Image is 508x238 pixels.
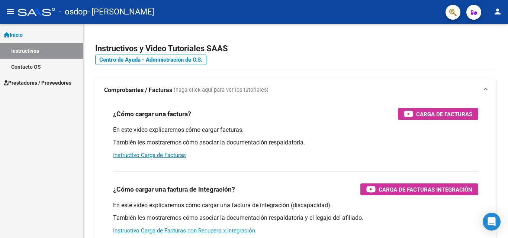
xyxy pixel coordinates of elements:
[87,4,154,20] span: - [PERSON_NAME]
[113,126,478,134] p: En este video explicaremos cómo cargar facturas.
[360,183,478,195] button: Carga de Facturas Integración
[104,86,172,94] strong: Comprobantes / Facturas
[4,31,23,39] span: Inicio
[95,42,496,56] h2: Instructivos y Video Tutoriales SAAS
[95,55,206,65] a: Centro de Ayuda - Administración de O.S.
[398,108,478,120] button: Carga de Facturas
[174,86,269,94] span: (haga click aquí para ver los tutoriales)
[113,138,478,147] p: También les mostraremos cómo asociar la documentación respaldatoria.
[493,7,502,16] mat-icon: person
[113,152,186,159] a: Instructivo Carga de Facturas
[113,184,235,195] h3: ¿Cómo cargar una factura de integración?
[4,79,71,87] span: Prestadores / Proveedores
[95,78,496,102] mat-expansion-panel-header: Comprobantes / Facturas (haga click aquí para ver los tutoriales)
[59,4,87,20] span: - osdop
[6,7,15,16] mat-icon: menu
[113,109,191,119] h3: ¿Cómo cargar una factura?
[113,227,255,234] a: Instructivo Carga de Facturas con Recupero x Integración
[483,213,501,231] div: Open Intercom Messenger
[416,110,472,119] span: Carga de Facturas
[379,185,472,194] span: Carga de Facturas Integración
[113,214,478,222] p: También les mostraremos cómo asociar la documentación respaldatoria y el legajo del afiliado.
[113,201,478,209] p: En este video explicaremos cómo cargar una factura de integración (discapacidad).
